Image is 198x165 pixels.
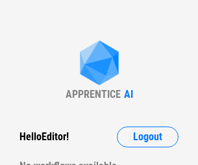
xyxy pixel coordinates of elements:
span: Logout [133,132,162,142]
div: APPRENTICE [66,88,121,100]
img: Apprentice AI [73,40,125,88]
div: AI [124,88,133,100]
button: Logout [117,127,179,147]
div: Hello Editor ! [19,127,69,147]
